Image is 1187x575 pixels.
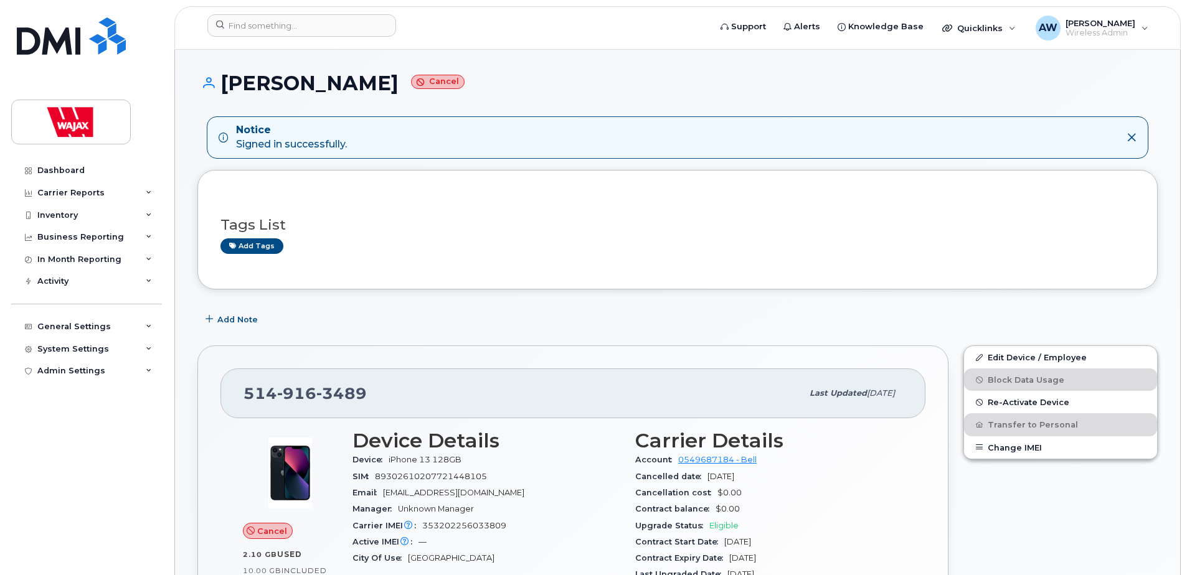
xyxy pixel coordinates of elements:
[678,455,757,464] a: 0549687184 - Bell
[964,391,1157,413] button: Re-Activate Device
[635,429,903,452] h3: Carrier Details
[635,537,724,546] span: Contract Start Date
[635,455,678,464] span: Account
[352,521,422,530] span: Carrier IMEI
[709,521,739,530] span: Eligible
[352,429,620,452] h3: Device Details
[253,436,328,510] img: image20231002-3703462-1ig824h.jpeg
[398,504,474,513] span: Unknown Manager
[988,398,1069,407] span: Re-Activate Device
[716,504,740,513] span: $0.00
[964,413,1157,436] button: Transfer to Personal
[243,566,281,575] span: 10.00 GB
[352,488,383,497] span: Email
[316,384,367,403] span: 3489
[964,436,1157,459] button: Change IMEI
[352,455,389,464] span: Device
[220,238,283,254] a: Add tags
[635,504,716,513] span: Contract balance
[197,72,1158,94] h1: [PERSON_NAME]
[352,537,419,546] span: Active IMEI
[810,388,867,398] span: Last updated
[352,504,398,513] span: Manager
[964,368,1157,391] button: Block Data Usage
[236,123,347,138] strong: Notice
[352,553,408,563] span: City Of Use
[867,388,895,398] span: [DATE]
[964,346,1157,368] a: Edit Device / Employee
[352,472,375,481] span: SIM
[220,217,1135,233] h3: Tags List
[635,553,729,563] span: Contract Expiry Date
[375,472,487,481] span: 89302610207721448105
[408,553,494,563] span: [GEOGRAPHIC_DATA]
[717,488,742,497] span: $0.00
[277,384,316,403] span: 916
[277,549,302,559] span: used
[419,537,427,546] span: —
[635,472,707,481] span: Cancelled date
[217,314,258,325] span: Add Note
[729,553,756,563] span: [DATE]
[236,123,347,152] div: Signed in successfully.
[383,488,524,497] span: [EMAIL_ADDRESS][DOMAIN_NAME]
[422,521,506,530] span: 353202256033809
[635,488,717,497] span: Cancellation cost
[197,308,268,330] button: Add Note
[243,550,277,559] span: 2.10 GB
[724,537,751,546] span: [DATE]
[389,455,461,464] span: iPhone 13 128GB
[635,521,709,530] span: Upgrade Status
[244,384,367,403] span: 514
[411,75,465,89] small: Cancel
[257,525,287,537] span: Cancel
[707,472,734,481] span: [DATE]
